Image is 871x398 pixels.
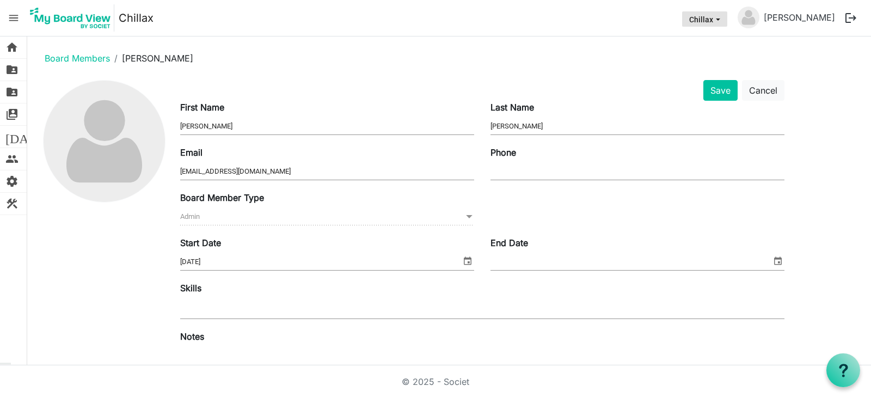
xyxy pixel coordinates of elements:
label: Start Date [180,236,221,249]
label: Skills [180,281,201,295]
span: folder_shared [5,59,19,81]
button: Cancel [742,80,784,101]
li: [PERSON_NAME] [110,52,193,65]
span: select [461,254,474,268]
span: [DATE] [5,126,47,148]
span: switch_account [5,103,19,125]
a: My Board View Logo [27,4,119,32]
a: [PERSON_NAME] [759,7,839,28]
span: select [771,254,784,268]
label: Email [180,146,203,159]
img: My Board View Logo [27,4,114,32]
label: Notes [180,330,204,343]
label: First Name [180,101,224,114]
label: Board Member Type [180,191,264,204]
span: home [5,36,19,58]
img: no-profile-picture.svg [44,81,165,202]
a: Board Members [45,53,110,64]
label: Last Name [490,101,534,114]
label: Phone [490,146,516,159]
span: settings [5,170,19,192]
span: people [5,148,19,170]
a: Chillax [119,7,154,29]
label: End Date [490,236,528,249]
a: © 2025 - Societ [402,376,469,387]
button: logout [839,7,862,29]
button: Chillax dropdownbutton [682,11,727,27]
span: folder_shared [5,81,19,103]
img: no-profile-picture.svg [738,7,759,28]
button: Save [703,80,738,101]
span: menu [3,8,24,28]
span: construction [5,193,19,215]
